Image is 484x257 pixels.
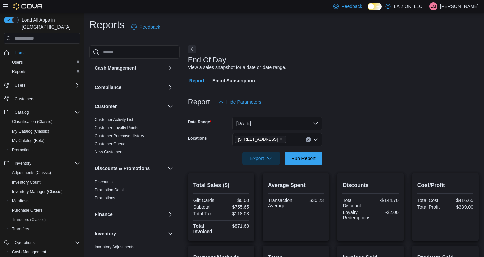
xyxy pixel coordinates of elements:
[166,64,174,72] button: Cash Management
[95,117,133,122] a: Customer Activity List
[12,60,23,65] span: Users
[188,56,226,64] h3: End Of Day
[15,110,29,115] span: Catalog
[12,128,49,134] span: My Catalog (Classic)
[215,95,264,109] button: Hide Parameters
[9,225,32,233] a: Transfers
[12,217,46,222] span: Transfers (Classic)
[1,48,83,57] button: Home
[188,64,286,71] div: View a sales snapshot for a date or date range.
[12,69,26,74] span: Reports
[19,17,80,30] span: Load All Apps in [GEOGRAPHIC_DATA]
[95,195,115,201] span: Promotions
[9,127,80,135] span: My Catalog (Classic)
[235,136,286,143] span: 1 SE 59th St
[242,152,280,165] button: Export
[9,178,43,186] a: Inventory Count
[7,168,83,177] button: Adjustments (Classic)
[95,141,125,147] span: Customer Queue
[15,240,35,245] span: Operations
[166,83,174,91] button: Compliance
[95,125,138,131] span: Customer Loyalty Points
[9,68,80,76] span: Reports
[12,108,80,116] span: Catalog
[166,229,174,238] button: Inventory
[223,204,249,210] div: $755.65
[193,198,220,203] div: Gift Cards
[95,165,165,172] button: Discounts & Promotions
[9,137,80,145] span: My Catalog (Beta)
[189,74,204,87] span: Report
[95,230,116,237] h3: Inventory
[95,230,165,237] button: Inventory
[7,247,83,257] button: Cash Management
[223,223,249,229] div: $871.68
[342,181,398,189] h2: Discounts
[89,116,180,159] div: Customer
[1,81,83,90] button: Users
[95,65,165,71] button: Cash Management
[95,84,121,91] h3: Compliance
[95,196,115,200] a: Promotions
[7,145,83,155] button: Promotions
[291,155,316,162] span: Run Report
[188,119,212,125] label: Date Range
[15,161,31,166] span: Inventory
[12,95,80,103] span: Customers
[313,137,318,142] button: Open list of options
[12,170,51,175] span: Adjustments (Classic)
[9,197,80,205] span: Manifests
[9,216,48,224] a: Transfers (Classic)
[341,3,362,10] span: Feedback
[12,48,80,57] span: Home
[12,198,29,204] span: Manifests
[9,248,49,256] a: Cash Management
[12,81,80,89] span: Users
[9,118,55,126] a: Classification (Classic)
[12,49,28,57] a: Home
[9,137,47,145] a: My Catalog (Beta)
[95,142,125,146] a: Customer Queue
[188,45,196,53] button: Next
[238,136,278,143] span: [STREET_ADDRESS]
[9,248,80,256] span: Cash Management
[226,99,261,105] span: Hide Parameters
[7,136,83,145] button: My Catalog (Beta)
[95,84,165,91] button: Compliance
[7,206,83,215] button: Purchase Orders
[7,196,83,206] button: Manifests
[297,198,324,203] div: $30.23
[12,208,43,213] span: Purchase Orders
[1,159,83,168] button: Inventory
[431,2,436,10] span: LM
[1,238,83,247] button: Operations
[9,146,80,154] span: Promotions
[9,225,80,233] span: Transfers
[95,187,127,193] span: Promotion Details
[425,2,427,10] p: |
[95,103,117,110] h3: Customer
[95,188,127,192] a: Promotion Details
[12,226,29,232] span: Transfers
[9,58,25,66] a: Users
[9,146,35,154] a: Promotions
[212,74,255,87] span: Email Subscription
[95,133,144,139] span: Customer Purchase History
[95,117,133,122] span: Customer Activity List
[7,126,83,136] button: My Catalog (Classic)
[12,138,45,143] span: My Catalog (Beta)
[306,137,311,142] button: Clear input
[342,210,370,220] div: Loyalty Redemptions
[12,108,31,116] button: Catalog
[368,3,382,10] input: Dark Mode
[95,179,113,184] a: Discounts
[12,119,53,124] span: Classification (Classic)
[268,181,324,189] h2: Average Spent
[394,2,423,10] p: LA 2 OK, LLC
[372,198,399,203] div: -$144.70
[232,117,322,130] button: [DATE]
[447,198,473,203] div: $416.65
[7,187,83,196] button: Inventory Manager (Classic)
[95,211,113,218] h3: Finance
